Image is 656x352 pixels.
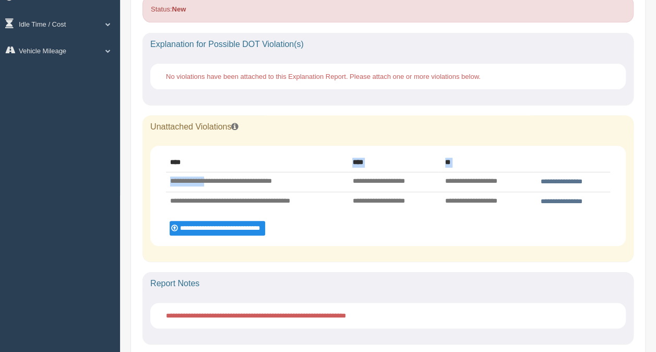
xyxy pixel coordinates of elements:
span: No violations have been attached to this Explanation Report. Please attach one or more violations... [166,73,481,80]
div: Report Notes [142,272,634,295]
strong: New [172,5,186,13]
div: Unattached Violations [142,115,634,138]
div: Explanation for Possible DOT Violation(s) [142,33,634,56]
